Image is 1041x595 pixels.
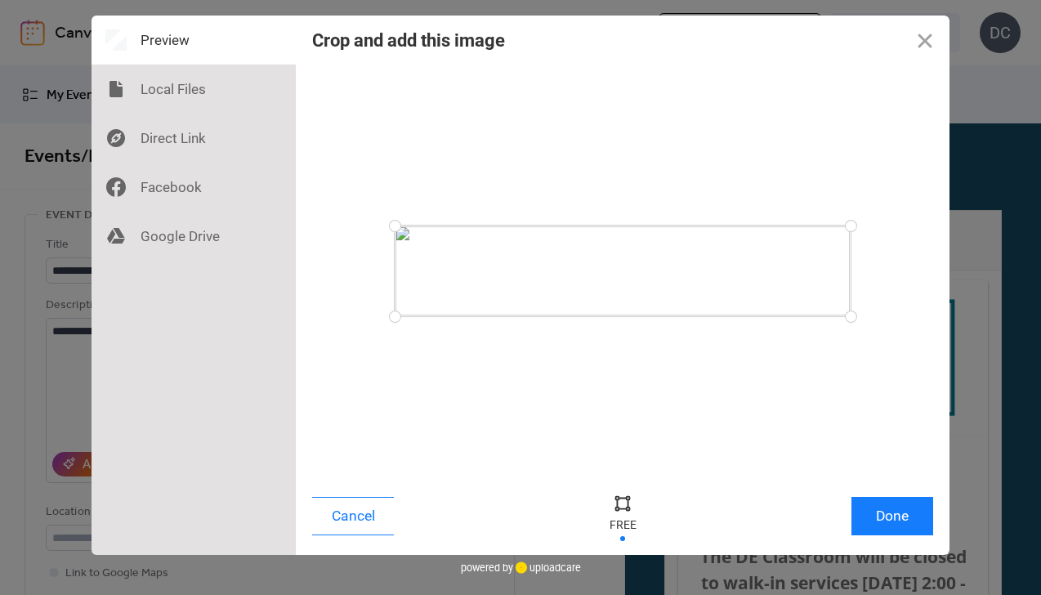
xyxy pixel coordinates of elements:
div: Facebook [92,163,296,212]
div: Preview [92,16,296,65]
a: uploadcare [513,561,581,574]
button: Cancel [312,497,394,535]
div: Local Files [92,65,296,114]
div: Google Drive [92,212,296,261]
div: Crop and add this image [312,30,505,51]
button: Done [851,497,933,535]
div: Direct Link [92,114,296,163]
div: powered by [461,555,581,579]
button: Close [900,16,949,65]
